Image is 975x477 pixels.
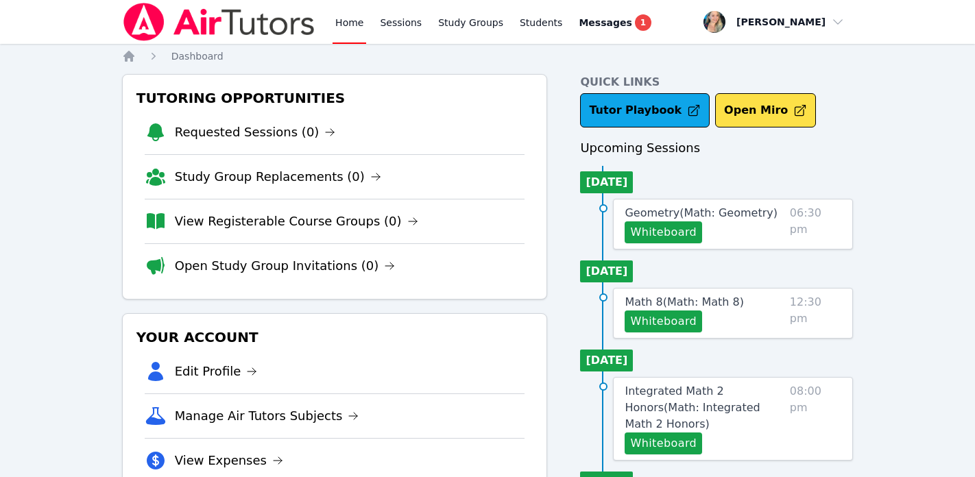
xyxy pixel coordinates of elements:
span: Messages [579,16,631,29]
li: [DATE] [580,260,633,282]
li: [DATE] [580,350,633,371]
a: Open Study Group Invitations (0) [175,256,396,276]
button: Whiteboard [625,221,702,243]
a: Study Group Replacements (0) [175,167,381,186]
h3: Your Account [134,325,536,350]
a: Requested Sessions (0) [175,123,336,142]
a: Geometry(Math: Geometry) [625,205,778,221]
a: Edit Profile [175,362,258,381]
h3: Tutoring Opportunities [134,86,536,110]
span: 08:00 pm [790,383,841,454]
a: Math 8(Math: Math 8) [625,294,744,310]
img: Air Tutors [122,3,316,41]
h4: Quick Links [580,74,853,90]
a: View Expenses [175,451,283,470]
span: Geometry ( Math: Geometry ) [625,206,778,219]
h3: Upcoming Sessions [580,138,853,158]
a: Dashboard [171,49,224,63]
span: 12:30 pm [790,294,841,332]
a: Manage Air Tutors Subjects [175,406,359,426]
a: View Registerable Course Groups (0) [175,212,418,231]
button: Open Miro [715,93,816,127]
span: Math 8 ( Math: Math 8 ) [625,295,744,308]
button: Whiteboard [625,432,702,454]
span: 06:30 pm [790,205,841,243]
li: [DATE] [580,171,633,193]
a: Integrated Math 2 Honors(Math: Integrated Math 2 Honors) [625,383,784,432]
nav: Breadcrumb [122,49,854,63]
span: Integrated Math 2 Honors ( Math: Integrated Math 2 Honors ) [625,384,760,430]
a: Tutor Playbook [580,93,710,127]
span: Dashboard [171,51,224,62]
button: Whiteboard [625,310,702,332]
span: 1 [635,14,651,31]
